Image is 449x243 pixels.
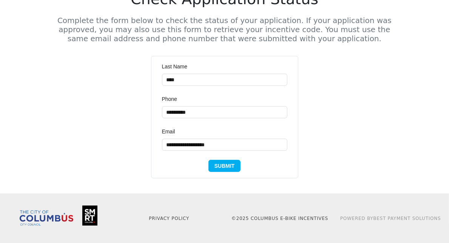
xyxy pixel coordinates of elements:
p: © 2025 Columbus E-Bike Incentives [229,215,330,222]
h5: Complete the form below to check the status of your application. If your application was approved... [52,16,397,43]
a: Privacy Policy [149,216,189,221]
input: Email [162,139,287,151]
input: Last Name [162,74,287,86]
span: Submit [214,162,235,170]
img: Smart Columbus [82,206,97,226]
label: Email [162,127,181,136]
img: Columbus City Council [20,210,73,226]
label: Phone [162,95,182,103]
label: Last Name [162,62,193,71]
input: Phone [162,106,287,118]
a: Powered ByBest Payment Solutions [340,216,441,221]
button: Submit [208,160,241,172]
